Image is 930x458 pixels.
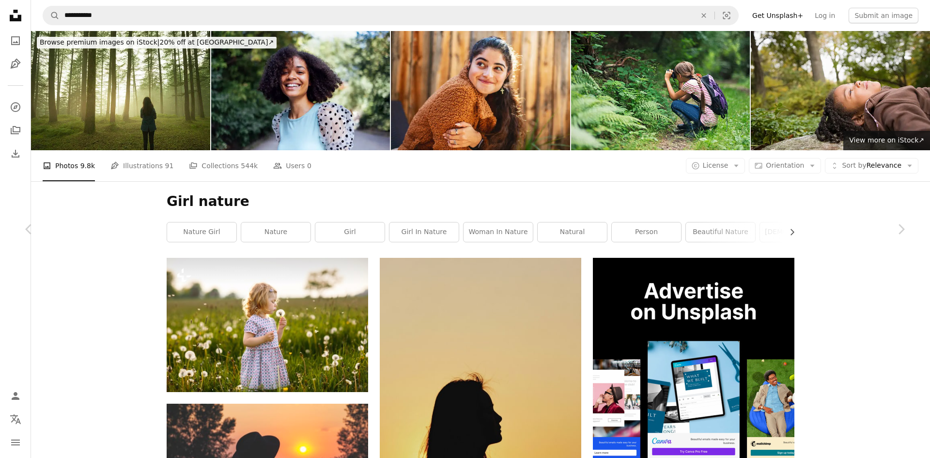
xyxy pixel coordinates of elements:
img: Silhouette of girl standing alone in pine forest at twilight. [31,31,210,150]
a: Log in / Sign up [6,386,25,406]
a: View more on iStock↗ [843,131,930,150]
span: License [703,161,728,169]
a: Adorable cute little baby girl blowing on a dandelion flower on the nature in the summer. Happy h... [167,320,368,329]
button: Orientation [749,158,821,174]
img: Girl in a forest [751,31,930,150]
button: License [686,158,745,174]
a: Users 0 [273,150,311,181]
a: silhouette of man standing near railings [380,433,581,442]
button: scroll list to the right [783,222,794,242]
a: beautiful nature [686,222,755,242]
button: Sort byRelevance [825,158,918,174]
button: Submit an image [849,8,918,23]
a: Illustrations [6,54,25,74]
img: Little girl taking photos in the forest [571,31,750,150]
span: View more on iStock ↗ [849,136,924,144]
span: 91 [165,160,174,171]
button: Menu [6,433,25,452]
img: Happy african american teen girl in casual cloth [211,31,390,150]
span: Sort by [842,161,866,169]
h1: Girl nature [167,193,794,210]
a: Collections [6,121,25,140]
a: natural [538,222,607,242]
span: Relevance [842,161,901,171]
a: Photos [6,31,25,50]
a: Illustrations 91 [110,150,173,181]
a: Next [872,183,930,276]
a: Log in [809,8,841,23]
a: girl in nature [389,222,459,242]
button: Visual search [715,6,738,25]
a: Collections 544k [189,150,258,181]
a: girl [315,222,385,242]
a: Get Unsplash+ [746,8,809,23]
img: Adorable cute little baby girl blowing on a dandelion flower on the nature in the summer. Happy h... [167,258,368,392]
div: 20% off at [GEOGRAPHIC_DATA] ↗ [37,37,277,48]
button: Search Unsplash [43,6,60,25]
a: woman in nature [464,222,533,242]
span: Orientation [766,161,804,169]
img: Autumn Patio Portraits Hispanic Mexican American Outdoors Photo Series [391,31,570,150]
a: nature [241,222,310,242]
a: Browse premium images on iStock|20% off at [GEOGRAPHIC_DATA]↗ [31,31,282,54]
span: 544k [241,160,258,171]
a: nature girl [167,222,236,242]
span: 0 [307,160,311,171]
a: person [612,222,681,242]
a: Explore [6,97,25,117]
span: Browse premium images on iStock | [40,38,159,46]
button: Language [6,410,25,429]
a: [DEMOGRAPHIC_DATA] girl [760,222,829,242]
form: Find visuals sitewide [43,6,739,25]
a: Download History [6,144,25,163]
button: Clear [693,6,714,25]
